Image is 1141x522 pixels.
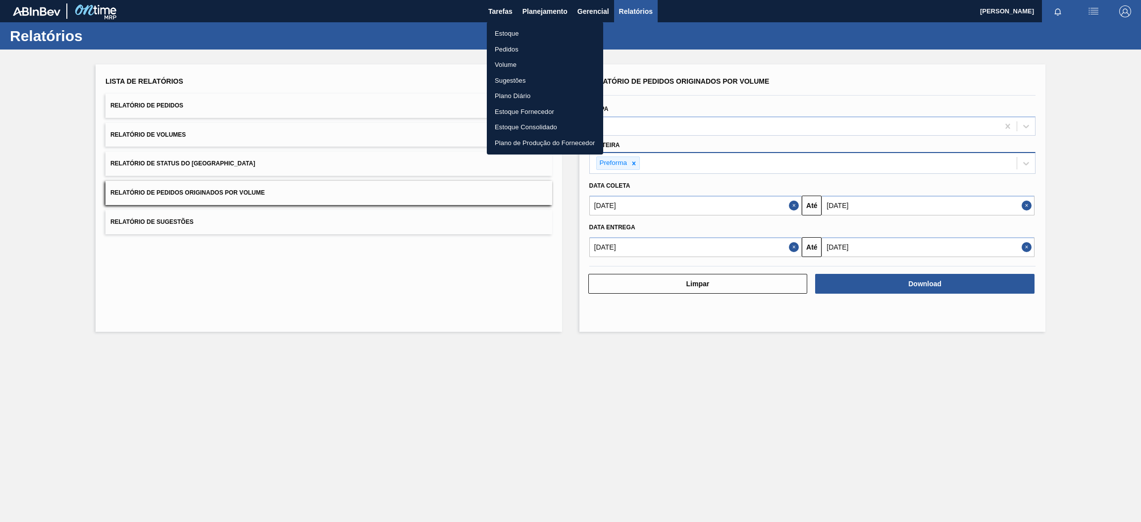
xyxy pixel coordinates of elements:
a: Estoque Fornecedor [487,104,603,120]
a: Volume [487,57,603,73]
a: Plano de Produção do Fornecedor [487,135,603,151]
a: Estoque [487,26,603,42]
a: Estoque Consolidado [487,119,603,135]
a: Sugestões [487,73,603,89]
a: Plano Diário [487,88,603,104]
a: Pedidos [487,42,603,57]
